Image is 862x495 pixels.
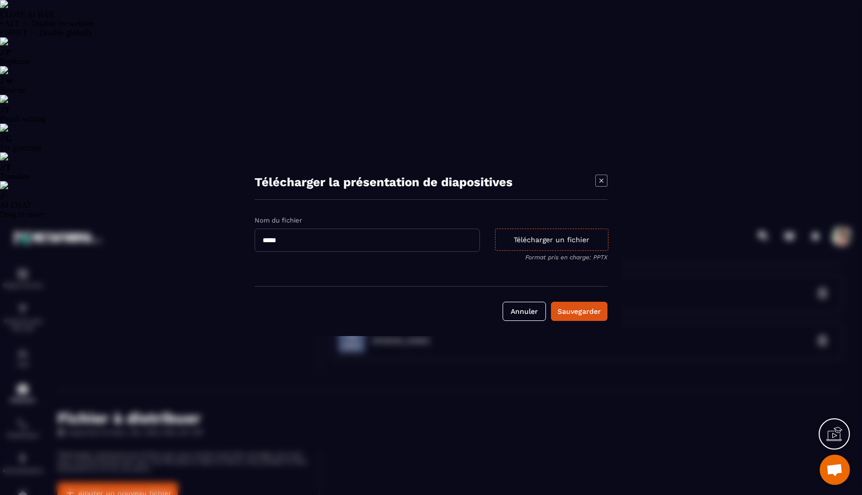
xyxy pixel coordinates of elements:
[255,216,302,224] label: Nom du fichier
[495,254,607,261] p: Format pris en charge: PPTX
[551,302,607,321] button: Sauvegarder
[503,302,546,321] button: Annuler
[495,229,608,251] div: Télécharger un fichier
[558,306,601,316] div: Sauvegarder
[820,455,850,485] div: Ouvrir le chat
